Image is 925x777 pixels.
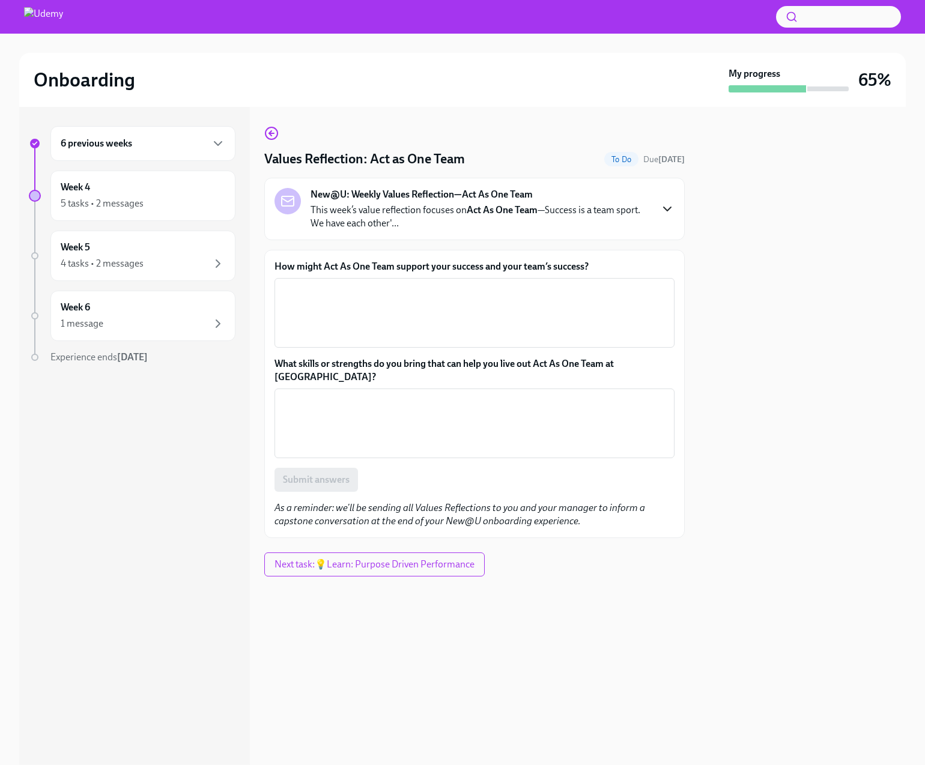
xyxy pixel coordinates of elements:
h2: Onboarding [34,68,135,92]
label: How might Act As One Team support your success and your team’s success? [274,260,675,273]
strong: My progress [729,67,780,80]
h3: 65% [858,69,891,91]
span: September 16th, 2025 10:00 [643,154,685,165]
span: Next task : 💡Learn: Purpose Driven Performance [274,558,475,570]
strong: [DATE] [117,351,148,363]
span: Experience ends [50,351,148,363]
a: Week 61 message [29,291,235,341]
img: Udemy [24,7,63,26]
div: 1 message [61,317,103,330]
h6: 6 previous weeks [61,137,132,150]
label: What skills or strengths do you bring that can help you live out Act As One Team at [GEOGRAPHIC_D... [274,357,675,384]
a: Week 45 tasks • 2 messages [29,171,235,221]
span: Due [643,154,685,165]
span: To Do [604,155,638,164]
div: 4 tasks • 2 messages [61,257,144,270]
strong: New@U: Weekly Values Reflection—Act As One Team [311,188,533,201]
h6: Week 6 [61,301,90,314]
h6: Week 4 [61,181,90,194]
strong: [DATE] [658,154,685,165]
h4: Values Reflection: Act as One Team [264,150,465,168]
button: Next task:💡Learn: Purpose Driven Performance [264,552,485,576]
p: This week’s value reflection focuses on —Success is a team sport. We have each other'... [311,204,651,230]
div: 5 tasks • 2 messages [61,197,144,210]
a: Week 54 tasks • 2 messages [29,231,235,281]
em: As a reminder: we'll be sending all Values Reflections to you and your manager to inform a capsto... [274,502,645,527]
div: 6 previous weeks [50,126,235,161]
h6: Week 5 [61,241,90,254]
strong: Act As One Team [467,204,538,216]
